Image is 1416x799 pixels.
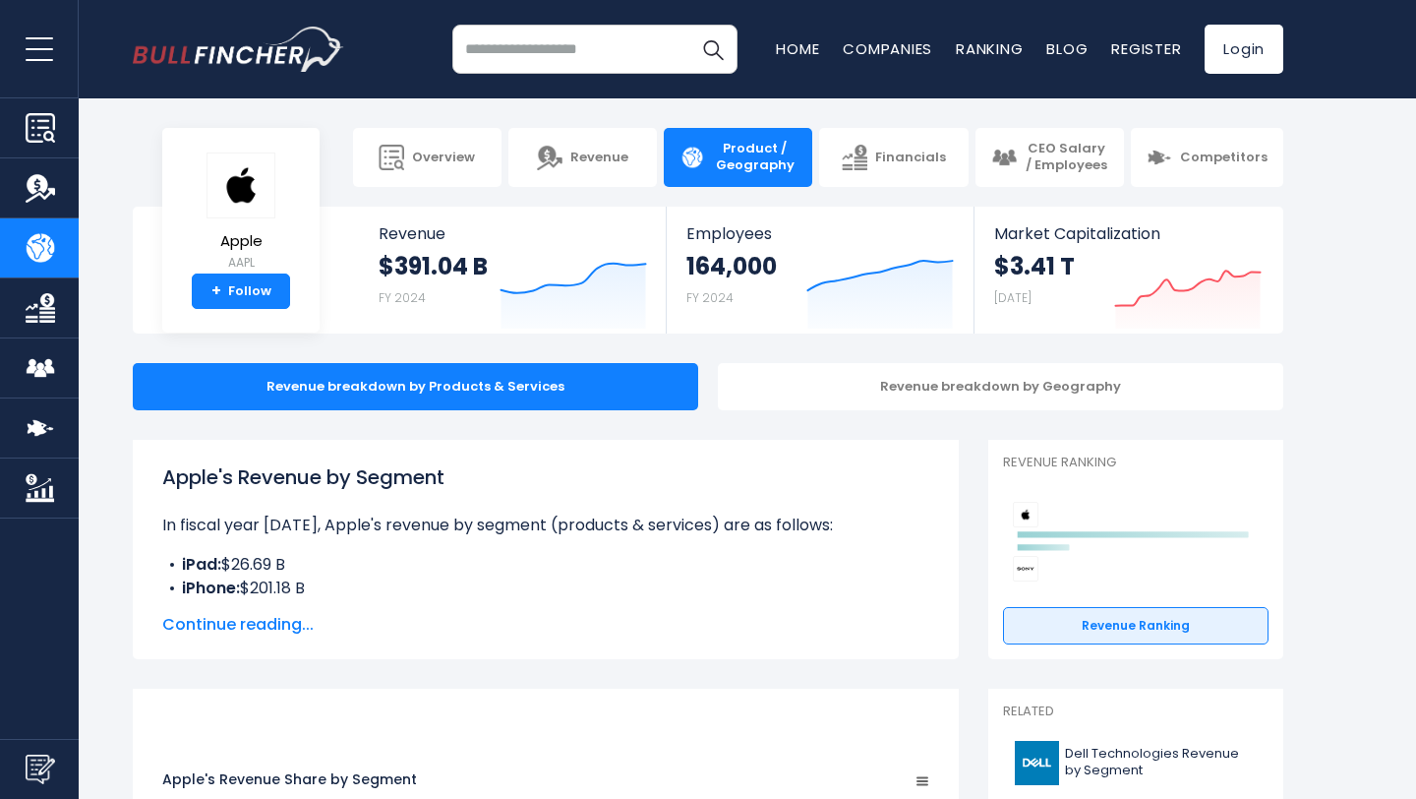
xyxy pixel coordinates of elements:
[994,251,1075,281] strong: $3.41 T
[379,251,488,281] strong: $391.04 B
[133,363,698,410] div: Revenue breakdown by Products & Services
[182,577,240,599] b: iPhone:
[359,207,667,334] a: Revenue $391.04 B FY 2024
[875,150,946,166] span: Financials
[1003,736,1268,790] a: Dell Technologies Revenue by Segment
[956,38,1023,59] a: Ranking
[206,254,275,272] small: AAPL
[974,207,1281,334] a: Market Capitalization $3.41 T [DATE]
[192,274,290,309] a: +Follow
[994,224,1262,243] span: Market Capitalization
[975,128,1124,187] a: CEO Salary / Employees
[570,150,628,166] span: Revenue
[182,553,221,576] b: iPad:
[379,224,647,243] span: Revenue
[1180,150,1268,166] span: Competitors
[508,128,657,187] a: Revenue
[1013,502,1038,527] img: Apple competitors logo
[1205,25,1283,74] a: Login
[843,38,932,59] a: Companies
[718,363,1283,410] div: Revenue breakdown by Geography
[1015,741,1059,785] img: DELL logo
[162,514,929,537] p: In fiscal year [DATE], Apple's revenue by segment (products & services) are as follows:
[133,27,344,72] img: bullfincher logo
[1003,704,1268,720] p: Related
[1013,556,1038,582] img: Sony Group Corporation competitors logo
[686,289,734,306] small: FY 2024
[1025,141,1108,174] span: CEO Salary / Employees
[1003,455,1268,471] p: Revenue Ranking
[994,289,1032,306] small: [DATE]
[353,128,501,187] a: Overview
[162,577,929,600] li: $201.18 B
[713,141,796,174] span: Product / Geography
[133,27,344,72] a: Go to homepage
[1111,38,1181,59] a: Register
[664,128,812,187] a: Product / Geography
[819,128,968,187] a: Financials
[686,251,777,281] strong: 164,000
[412,150,475,166] span: Overview
[162,613,929,637] span: Continue reading...
[776,38,819,59] a: Home
[206,233,275,250] span: Apple
[667,207,973,334] a: Employees 164,000 FY 2024
[688,25,737,74] button: Search
[379,289,426,306] small: FY 2024
[162,769,417,789] tspan: Apple's Revenue Share by Segment
[686,224,953,243] span: Employees
[1065,746,1257,779] span: Dell Technologies Revenue by Segment
[162,553,929,577] li: $26.69 B
[206,152,276,275] a: Apple AAPL
[1003,607,1268,645] a: Revenue Ranking
[1046,38,1088,59] a: Blog
[211,282,221,300] strong: +
[162,462,929,492] h1: Apple's Revenue by Segment
[1131,128,1283,187] a: Competitors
